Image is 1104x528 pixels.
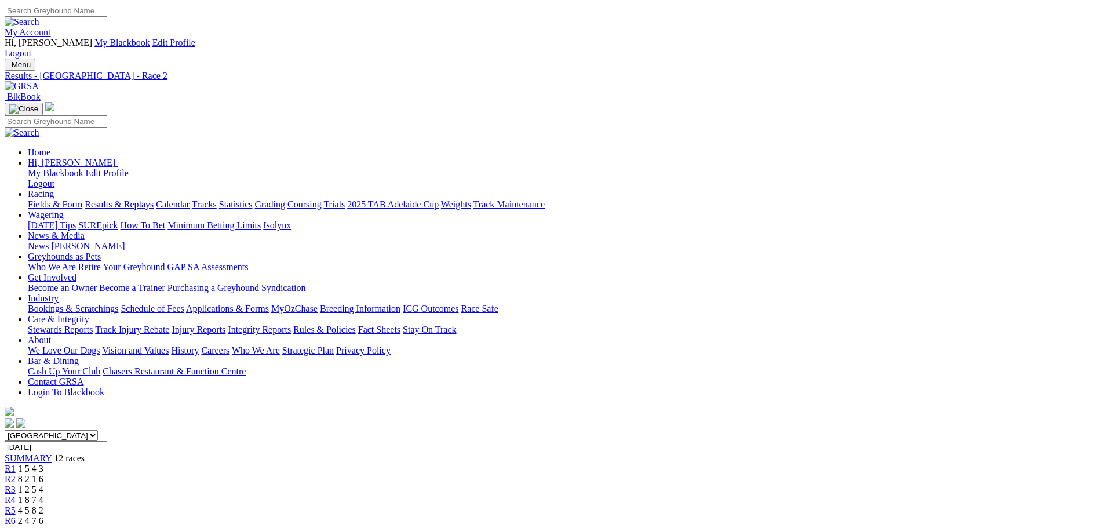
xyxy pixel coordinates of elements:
[5,17,39,27] img: Search
[5,71,1099,81] a: Results - [GEOGRAPHIC_DATA] - Race 2
[28,304,1099,314] div: Industry
[5,103,43,115] button: Toggle navigation
[28,262,1099,272] div: Greyhounds as Pets
[28,220,76,230] a: [DATE] Tips
[28,283,1099,293] div: Get Involved
[171,345,199,355] a: History
[28,356,79,366] a: Bar & Dining
[121,220,166,230] a: How To Bet
[192,199,217,209] a: Tracks
[5,464,16,474] a: R1
[28,345,100,355] a: We Love Our Dogs
[5,48,31,58] a: Logout
[28,231,85,241] a: News & Media
[5,38,1099,59] div: My Account
[18,495,43,505] span: 1 8 7 4
[28,241,49,251] a: News
[28,168,83,178] a: My Blackbook
[28,199,1099,210] div: Racing
[12,60,31,69] span: Menu
[121,304,184,314] a: Schedule of Fees
[18,464,43,474] span: 1 5 4 3
[461,304,498,314] a: Race Safe
[358,325,400,334] a: Fact Sheets
[167,220,261,230] a: Minimum Betting Limits
[271,304,318,314] a: MyOzChase
[18,516,43,526] span: 2 4 7 6
[5,59,35,71] button: Toggle navigation
[320,304,400,314] a: Breeding Information
[156,199,190,209] a: Calendar
[167,262,249,272] a: GAP SA Assessments
[28,179,54,188] a: Logout
[293,325,356,334] a: Rules & Policies
[28,345,1099,356] div: About
[28,366,1099,377] div: Bar & Dining
[28,189,54,199] a: Racing
[5,495,16,505] a: R4
[263,220,291,230] a: Isolynx
[5,516,16,526] a: R6
[219,199,253,209] a: Statistics
[473,199,545,209] a: Track Maintenance
[5,38,92,48] span: Hi, [PERSON_NAME]
[28,220,1099,231] div: Wagering
[282,345,334,355] a: Strategic Plan
[78,262,165,272] a: Retire Your Greyhound
[5,453,52,463] a: SUMMARY
[28,210,64,220] a: Wagering
[5,505,16,515] a: R5
[86,168,129,178] a: Edit Profile
[28,272,76,282] a: Get Involved
[28,252,101,261] a: Greyhounds as Pets
[5,474,16,484] a: R2
[28,325,1099,335] div: Care & Integrity
[78,220,118,230] a: SUREpick
[16,418,25,428] img: twitter.svg
[7,92,41,101] span: BlkBook
[103,366,246,376] a: Chasers Restaurant & Function Centre
[18,485,43,494] span: 1 2 5 4
[28,387,104,397] a: Login To Blackbook
[441,199,471,209] a: Weights
[28,199,82,209] a: Fields & Form
[5,485,16,494] a: R3
[54,453,85,463] span: 12 races
[28,283,97,293] a: Become an Owner
[201,345,229,355] a: Careers
[95,325,169,334] a: Track Injury Rebate
[5,418,14,428] img: facebook.svg
[102,345,169,355] a: Vision and Values
[5,92,41,101] a: BlkBook
[5,5,107,17] input: Search
[28,262,76,272] a: Who We Are
[28,325,93,334] a: Stewards Reports
[85,199,154,209] a: Results & Replays
[51,241,125,251] a: [PERSON_NAME]
[255,199,285,209] a: Grading
[28,366,100,376] a: Cash Up Your Club
[5,407,14,416] img: logo-grsa-white.png
[403,304,458,314] a: ICG Outcomes
[287,199,322,209] a: Coursing
[18,474,43,484] span: 8 2 1 6
[28,377,83,387] a: Contact GRSA
[5,115,107,128] input: Search
[232,345,280,355] a: Who We Are
[336,345,391,355] a: Privacy Policy
[9,104,38,114] img: Close
[5,27,51,37] a: My Account
[167,283,259,293] a: Purchasing a Greyhound
[172,325,225,334] a: Injury Reports
[403,325,456,334] a: Stay On Track
[45,102,54,111] img: logo-grsa-white.png
[28,304,118,314] a: Bookings & Scratchings
[94,38,150,48] a: My Blackbook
